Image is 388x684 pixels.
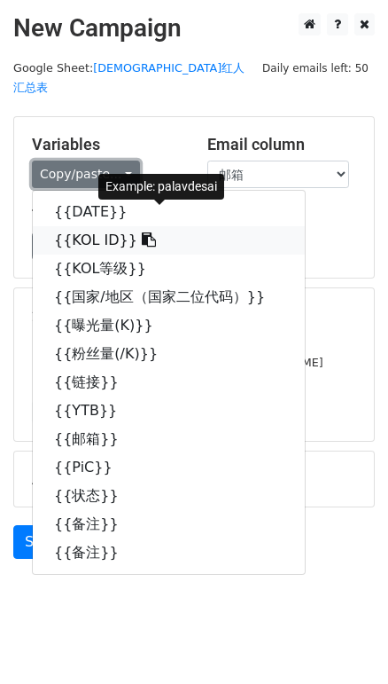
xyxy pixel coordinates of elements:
[33,311,305,340] a: {{曝光量(K)}}
[299,599,388,684] iframe: Chat Widget
[32,135,181,154] h5: Variables
[33,453,305,482] a: {{PiC}}
[13,525,72,559] a: Send
[13,13,375,43] h2: New Campaign
[33,539,305,567] a: {{备注}}
[256,61,375,75] a: Daily emails left: 50
[33,397,305,425] a: {{YTB}}
[33,368,305,397] a: {{链接}}
[33,283,305,311] a: {{国家/地区（国家二位代码）}}
[33,510,305,539] a: {{备注}}
[98,174,224,200] div: Example: palavdesai
[207,135,356,154] h5: Email column
[32,161,140,188] a: Copy/paste...
[13,61,244,95] a: [DEMOGRAPHIC_DATA]红人汇总表
[33,226,305,255] a: {{KOL ID}}
[33,198,305,226] a: {{DATE}}
[13,61,244,95] small: Google Sheet:
[256,59,375,78] span: Daily emails left: 50
[33,340,305,368] a: {{粉丝量(/K)}}
[33,425,305,453] a: {{邮箱}}
[33,255,305,283] a: {{KOL等级}}
[33,482,305,510] a: {{状态}}
[299,599,388,684] div: 聊天小组件
[32,356,323,369] small: [PERSON_NAME][EMAIL_ADDRESS][DOMAIN_NAME]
